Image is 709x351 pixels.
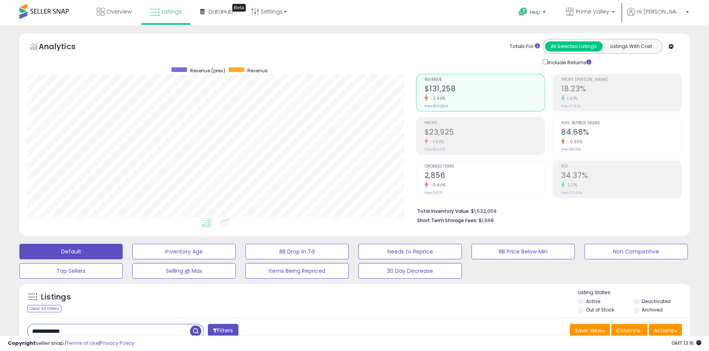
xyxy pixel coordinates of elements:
span: Revenue [425,78,545,82]
button: Top Sellers [19,263,123,279]
a: Privacy Policy [100,339,134,347]
span: Ordered Items [425,164,545,169]
h2: 84.68% [561,128,682,138]
span: Profit [425,121,545,125]
h2: 34.37% [561,171,682,181]
div: Include Returns [537,58,601,66]
button: BB Price Below Min [471,244,575,259]
div: Clear All Filters [27,305,62,312]
small: -1.02% [428,139,444,145]
label: Active [586,298,600,305]
span: Prime Valley [576,8,609,15]
button: 30 Day Decrease [358,263,462,279]
span: Columns [616,327,640,334]
small: 1.67% [565,96,578,101]
span: Revenue [247,67,267,74]
span: $1,668 [479,217,494,224]
small: -2.66% [428,96,446,101]
span: Hi [PERSON_NAME] [637,8,683,15]
small: Prev: $134,844 [425,104,448,108]
small: -0.60% [565,139,582,145]
span: 2025-09-17 13:16 GMT [671,339,701,347]
div: Tooltip anchor [232,4,246,12]
a: Hi [PERSON_NAME] [627,8,689,25]
button: Columns [611,324,647,337]
span: Profit [PERSON_NAME] [561,78,682,82]
h2: 2,856 [425,171,545,181]
button: Actions [649,324,682,337]
button: Listings With Cost [602,41,660,51]
span: ROI [561,164,682,169]
small: Prev: 2,879 [425,190,442,195]
button: Save View [570,324,610,337]
span: DataHub [209,8,233,15]
i: Get Help [518,7,528,17]
a: Help [512,1,553,25]
span: Avg. Buybox Share [561,121,682,125]
li: $1,532,059 [417,206,676,215]
a: Terms of Use [66,339,99,347]
h2: $23,925 [425,128,545,138]
label: Deactivated [642,298,671,305]
h5: Listings [41,292,71,303]
span: Revenue (prev) [190,67,225,74]
small: 2.17% [565,182,578,188]
small: Prev: $24,172 [425,147,445,152]
small: -0.80% [428,182,446,188]
strong: Copyright [8,339,36,347]
label: Out of Stock [586,306,614,313]
button: Selling @ Max [132,263,236,279]
button: Default [19,244,123,259]
button: Inventory Age [132,244,236,259]
button: Non Competitive [584,244,688,259]
div: Totals For [510,43,540,50]
span: Help [530,9,540,15]
small: Prev: 85.19% [561,147,581,152]
span: Listings [162,8,182,15]
label: Archived [642,306,663,313]
div: seller snap | | [8,340,134,347]
button: Items Being Repriced [245,263,349,279]
button: Filters [208,324,238,337]
small: Prev: 33.64% [561,190,582,195]
p: Listing States: [578,289,690,296]
h2: $131,258 [425,84,545,95]
small: Prev: 17.93% [561,104,581,108]
b: Short Term Storage Fees: [417,217,478,224]
h2: 18.23% [561,84,682,95]
h5: Analytics [39,41,91,54]
b: Total Inventory Value: [417,208,470,214]
span: Overview [106,8,132,15]
button: All Selected Listings [545,41,603,51]
button: Needs to Reprice [358,244,462,259]
button: BB Drop in 7d [245,244,349,259]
